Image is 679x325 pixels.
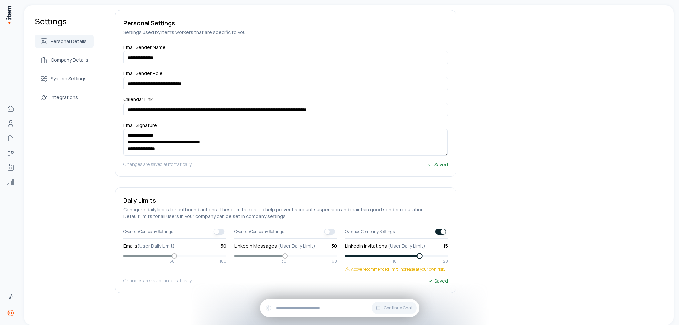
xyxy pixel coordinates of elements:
[35,53,94,67] a: Company Details
[428,277,448,285] div: Saved
[123,96,153,105] label: Calendar Link
[4,306,17,320] a: Settings
[345,229,395,234] span: Override Company Settings
[51,94,78,101] span: Integrations
[345,243,425,249] label: LinkedIn Invitations
[234,229,284,234] span: Override Company Settings
[35,35,94,48] a: Personal Details
[123,206,448,220] h5: Configure daily limits for outbound actions. These limits exist to help prevent account suspensio...
[221,243,226,249] span: 50
[443,259,448,264] span: 20
[123,229,173,234] span: Override Company Settings
[384,305,413,311] span: Continue Chat
[4,131,17,145] a: Companies
[278,243,315,249] span: (User Daily Limit)
[345,259,346,264] span: 1
[5,5,12,24] img: Item Brain Logo
[123,122,157,131] label: Email Signature
[35,72,94,85] a: System Settings
[4,146,17,159] a: Deals
[123,18,448,28] h5: Personal Settings
[123,196,448,205] h5: Daily Limits
[123,70,163,79] label: Email Sender Role
[260,299,419,317] div: Continue Chat
[220,259,226,264] span: 100
[234,243,315,249] label: LinkedIn Messages
[123,44,166,53] label: Email Sender Name
[393,259,397,264] span: 10
[35,16,94,27] h1: Settings
[281,259,286,264] span: 30
[123,243,175,249] label: Emails
[123,259,125,264] span: 1
[428,161,448,168] div: Saved
[123,161,192,168] h5: Changes are saved automatically
[123,277,192,285] h5: Changes are saved automatically
[4,175,17,189] a: Analytics
[4,290,17,304] a: Activity
[351,267,445,272] span: Above recommended limit. Increase at your own risk.
[123,29,448,36] h5: Settings used by item's workers that are specific to you.
[332,259,337,264] span: 60
[51,75,87,82] span: System Settings
[4,161,17,174] a: Agents
[170,259,175,264] span: 50
[137,243,175,249] span: (User Daily Limit)
[51,57,88,63] span: Company Details
[51,38,87,45] span: Personal Details
[35,91,94,104] a: Integrations
[388,243,425,249] span: (User Daily Limit)
[234,259,236,264] span: 1
[331,243,337,249] span: 30
[4,117,17,130] a: People
[4,102,17,115] a: Home
[443,243,448,249] span: 15
[372,302,417,314] button: Continue Chat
